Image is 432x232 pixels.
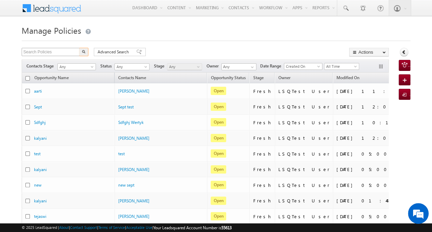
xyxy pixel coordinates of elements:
[211,87,226,95] span: Open
[31,74,72,83] a: Opportunity Name
[253,213,272,220] div: Fresh
[333,74,363,83] a: Modified On
[278,88,330,94] div: LSQTest User
[278,182,330,188] div: LSQTest User
[211,181,226,189] span: Open
[82,50,85,53] img: Search
[167,63,202,70] a: Any
[336,135,405,141] div: [DATE] 12:00 PM
[278,213,330,220] div: LSQTest User
[336,75,359,80] span: Modified On
[336,151,405,157] div: [DATE] 05:00 AM
[336,88,405,94] div: [DATE] 11:44 AM
[253,166,272,172] div: Fresh
[34,136,47,141] a: kalyani
[253,151,272,157] div: Fresh
[278,119,330,126] div: LSQTest User
[221,63,256,70] input: Type to Search
[22,224,232,231] span: © 2025 LeadSquared | | | | |
[207,74,249,83] a: Opportunity Status
[253,135,272,141] div: Fresh
[253,198,272,204] div: Fresh
[98,225,125,230] a: Terms of Service
[336,198,405,204] div: [DATE] 01:44 PM
[221,225,232,230] span: 55613
[93,181,125,190] em: Start Chat
[118,151,125,156] a: test
[207,63,221,69] span: Owner
[154,63,167,69] span: Stage
[34,151,41,156] a: test
[211,103,226,111] span: Open
[115,64,147,70] span: Any
[284,63,322,70] a: Created On
[34,167,47,172] a: kalyani
[247,64,256,71] a: Show All Items
[278,104,330,110] div: LSQTest User
[167,64,200,70] span: Any
[57,63,96,70] a: Any
[58,64,93,70] span: Any
[115,74,149,83] span: Contacts Name
[98,49,131,55] span: Advanced Search
[34,182,42,188] a: new
[260,63,284,69] span: Date Range
[211,165,226,173] span: Open
[9,64,125,176] textarea: Type your message and hit 'Enter'
[336,119,405,126] div: [DATE] 10:15 AM
[34,75,69,80] span: Opportunity Name
[336,213,405,220] div: [DATE] 05:00 AM
[211,197,226,205] span: Open
[118,88,149,94] a: [PERSON_NAME]
[59,225,69,230] a: About
[278,75,290,80] span: Owner
[278,166,330,172] div: LSQTest User
[118,136,149,141] a: [PERSON_NAME]
[118,198,149,203] a: [PERSON_NAME]
[211,149,226,158] span: Open
[253,75,263,80] span: Stage
[211,118,226,126] span: Open
[34,214,46,219] a: tejaswi
[336,104,405,110] div: [DATE] 12:07 PM
[278,151,330,157] div: LSQTest User
[25,76,30,81] input: Check all records
[211,212,226,220] span: Open
[278,198,330,204] div: LSQTest User
[34,120,46,125] a: Sdfghj
[336,182,405,188] div: [DATE] 05:00 AM
[113,3,129,20] div: Minimize live chat window
[153,225,232,230] span: Your Leadsquared Account Number is
[211,134,226,142] span: Open
[34,104,42,109] a: Sept
[284,63,320,70] span: Created On
[70,225,97,230] a: Contact Support
[22,25,81,36] span: Manage Policies
[336,166,405,172] div: [DATE] 05:00 AM
[349,48,389,56] button: Actions
[34,198,47,203] a: kalyani
[26,63,56,69] span: Contacts Stage
[250,74,267,83] a: Stage
[118,104,134,109] a: Sept test
[34,88,42,94] a: aarti
[324,63,359,70] a: All Time
[118,120,144,125] a: Sdfghj Wertyk
[126,225,152,230] a: Acceptable Use
[114,63,149,70] a: Any
[253,119,272,126] div: Fresh
[253,88,272,94] div: Fresh
[118,167,149,172] a: [PERSON_NAME]
[36,36,115,45] div: Chat with us now
[324,63,357,70] span: All Time
[118,182,134,188] a: new sept
[118,214,149,219] a: [PERSON_NAME]
[253,182,272,188] div: Fresh
[12,36,29,45] img: d_60004797649_company_0_60004797649
[253,104,272,110] div: Fresh
[278,135,330,141] div: LSQTest User
[100,63,114,69] span: Status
